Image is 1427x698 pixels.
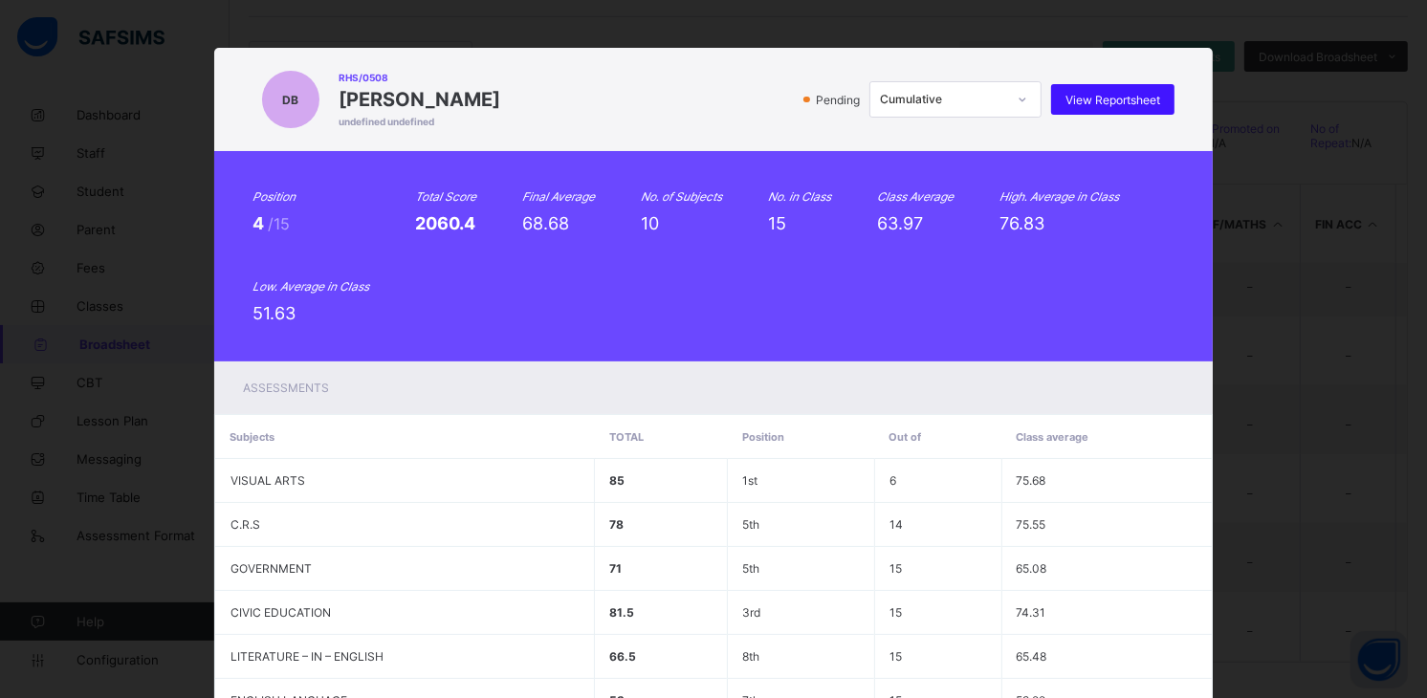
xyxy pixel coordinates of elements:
[231,561,312,576] span: GOVERNMENT
[522,189,595,204] i: Final Average
[268,214,290,233] span: /15
[609,561,622,576] span: 71
[609,473,625,488] span: 85
[1017,605,1046,620] span: 74.31
[742,430,784,444] span: Position
[1016,430,1088,444] span: Class average
[742,649,759,664] span: 8th
[889,649,902,664] span: 15
[252,279,369,294] i: Low. Average in Class
[339,72,500,83] span: RHS/0508
[609,517,624,532] span: 78
[768,213,786,233] span: 15
[889,473,896,488] span: 6
[231,649,384,664] span: LITERATURE – IN – ENGLISH
[889,561,902,576] span: 15
[415,213,475,233] span: 2060.4
[742,473,757,488] span: 1st
[814,93,866,107] span: Pending
[742,561,759,576] span: 5th
[609,430,644,444] span: Total
[243,381,329,395] span: Assessments
[1065,93,1160,107] span: View Reportsheet
[1017,561,1047,576] span: 65.08
[522,213,569,233] span: 68.68
[282,93,298,107] span: DB
[877,189,954,204] i: Class Average
[641,213,659,233] span: 10
[231,605,331,620] span: CIVIC EDUCATION
[415,189,476,204] i: Total Score
[231,517,260,532] span: C.R.S
[999,189,1119,204] i: High. Average in Class
[1017,517,1046,532] span: 75.55
[889,430,921,444] span: Out of
[339,88,500,111] span: [PERSON_NAME]
[889,605,902,620] span: 15
[609,605,634,620] span: 81.5
[889,517,903,532] span: 14
[999,213,1044,233] span: 76.83
[641,189,722,204] i: No. of Subjects
[230,430,274,444] span: Subjects
[1017,473,1046,488] span: 75.68
[877,213,923,233] span: 63.97
[252,189,296,204] i: Position
[609,649,636,664] span: 66.5
[742,517,759,532] span: 5th
[339,116,500,127] span: undefined undefined
[880,93,1006,107] div: Cumulative
[252,303,296,323] span: 51.63
[768,189,831,204] i: No. in Class
[231,473,305,488] span: VISUAL ARTS
[252,213,268,233] span: 4
[1017,649,1047,664] span: 65.48
[742,605,760,620] span: 3rd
